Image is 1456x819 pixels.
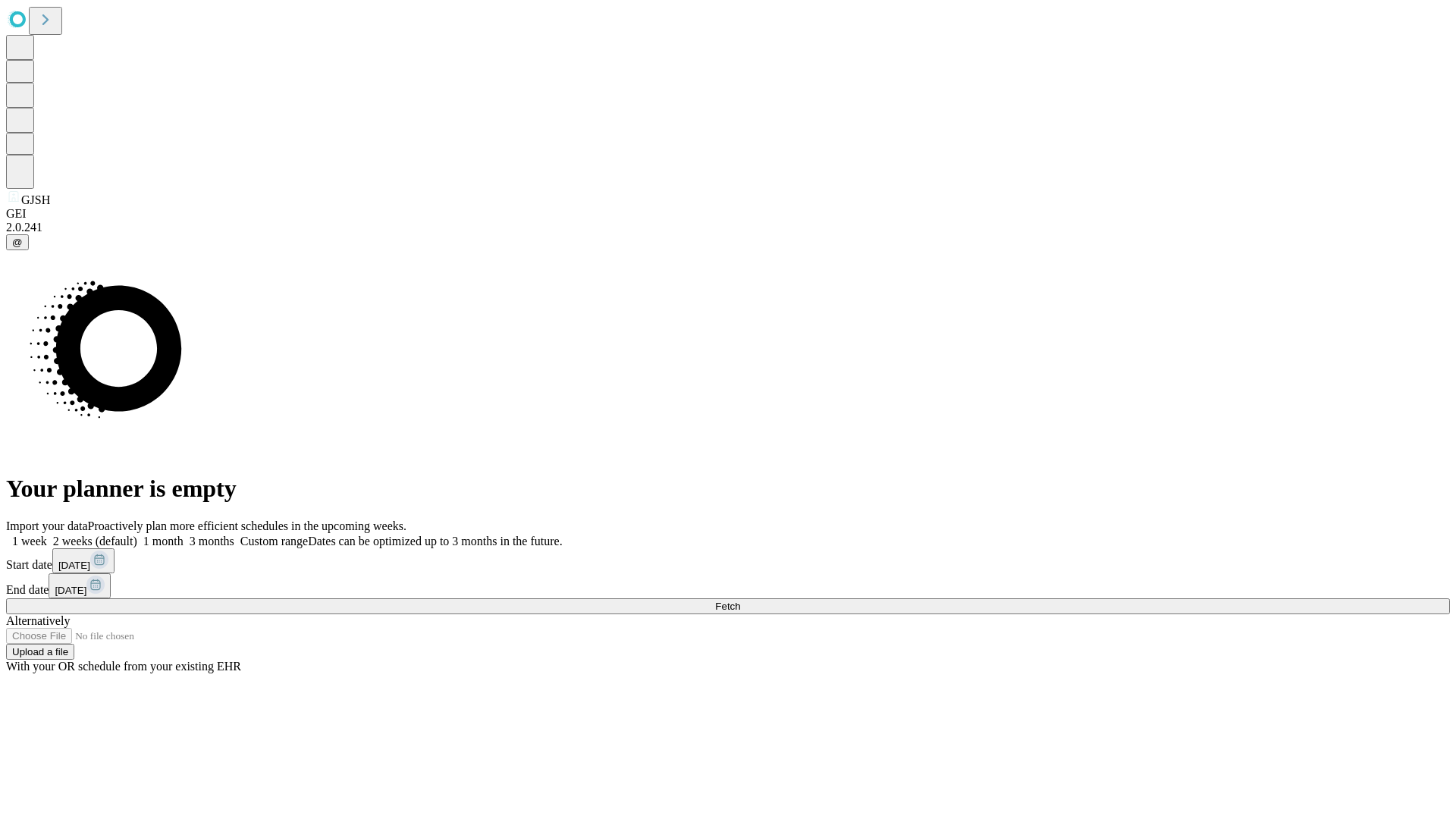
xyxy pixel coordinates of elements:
span: With your OR schedule from your existing EHR [6,660,241,673]
span: 3 months [190,535,234,548]
button: @ [6,234,29,250]
span: Alternatively [6,614,70,627]
span: @ [12,237,23,248]
button: [DATE] [49,573,111,598]
button: Upload a file [6,644,74,660]
span: Dates can be optimized up to 3 months in the future. [308,535,562,548]
span: Fetch [715,601,740,612]
div: 2.0.241 [6,221,1450,234]
span: Import your data [6,519,88,532]
span: GJSH [21,193,50,206]
span: 1 week [12,535,47,548]
span: 1 month [143,535,184,548]
span: [DATE] [58,560,90,571]
h1: Your planner is empty [6,475,1450,503]
div: GEI [6,207,1450,221]
div: Start date [6,548,1450,573]
span: 2 weeks (default) [53,535,137,548]
button: [DATE] [52,548,115,573]
div: End date [6,573,1450,598]
span: [DATE] [55,585,86,596]
span: Custom range [240,535,308,548]
span: Proactively plan more efficient schedules in the upcoming weeks. [88,519,406,532]
button: Fetch [6,598,1450,614]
